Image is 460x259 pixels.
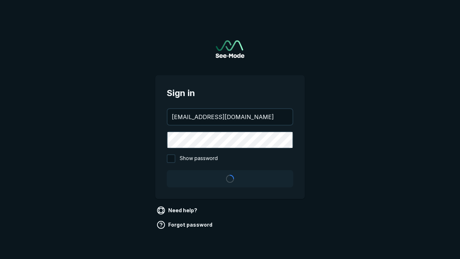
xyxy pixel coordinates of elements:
a: Forgot password [155,219,215,231]
span: Show password [180,154,218,163]
input: your@email.com [167,109,293,125]
a: Go to sign in [216,40,244,58]
span: Sign in [167,87,293,100]
a: Need help? [155,205,200,216]
img: See-Mode Logo [216,40,244,58]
